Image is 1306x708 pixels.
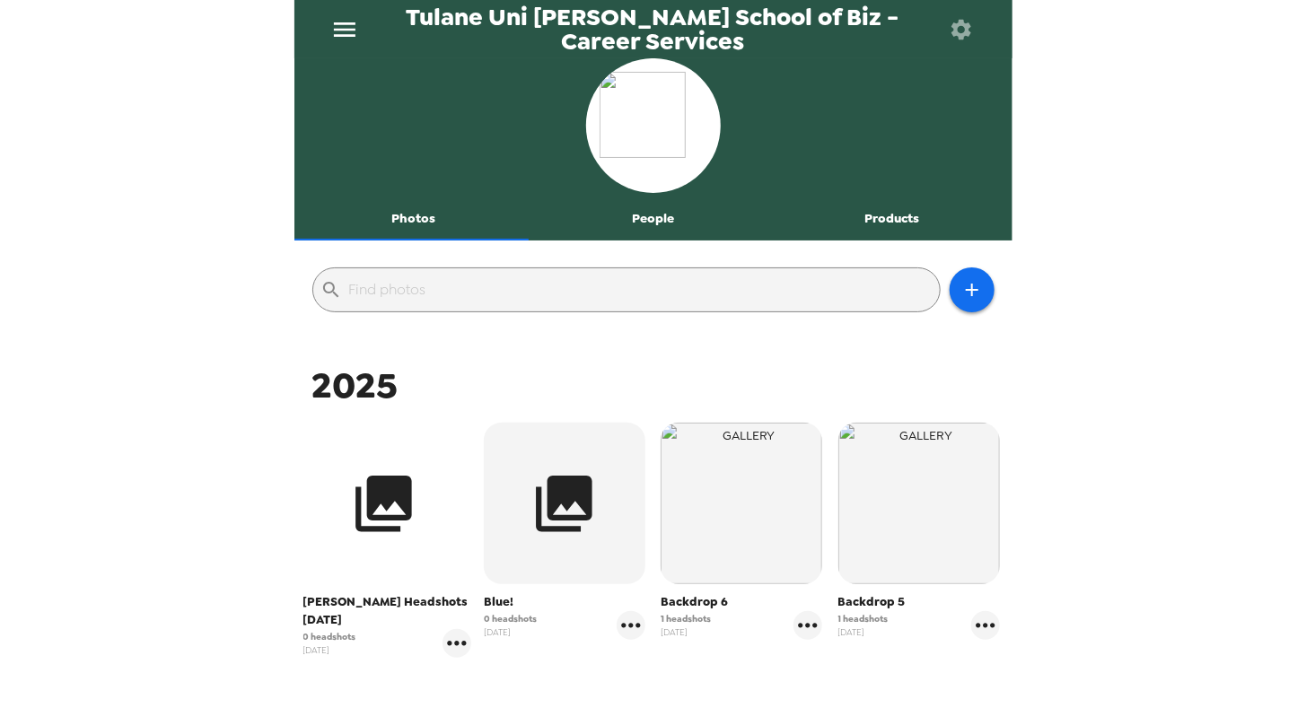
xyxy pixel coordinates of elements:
[661,612,711,625] span: 1 headshots
[617,611,645,640] button: gallery menu
[312,362,399,409] span: 2025
[303,630,356,643] span: 0 headshots
[661,593,822,611] span: Backdrop 6
[971,611,1000,640] button: gallery menu
[661,423,822,584] img: gallery
[303,643,356,657] span: [DATE]
[484,593,645,611] span: Blue!
[349,275,933,304] input: Find photos
[838,625,889,639] span: [DATE]
[600,72,707,179] img: org logo
[838,423,1000,584] img: gallery
[838,612,889,625] span: 1 headshots
[793,611,822,640] button: gallery menu
[838,593,1000,611] span: Backdrop 5
[484,625,537,639] span: [DATE]
[661,625,711,639] span: [DATE]
[303,593,472,629] span: [PERSON_NAME] Headshots [DATE]
[443,629,471,658] button: gallery menu
[373,5,933,53] span: Tulane Uni [PERSON_NAME] School of Biz - Career Services
[484,612,537,625] span: 0 headshots
[773,197,1012,240] button: Products
[294,197,534,240] button: Photos
[533,197,773,240] button: People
